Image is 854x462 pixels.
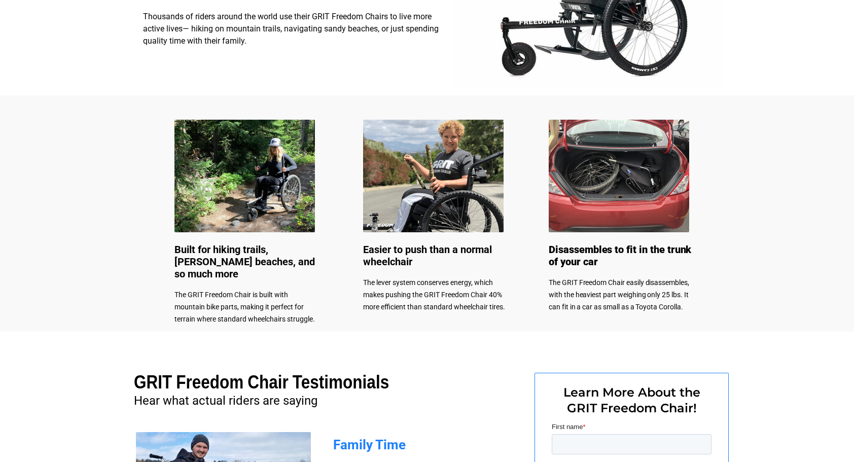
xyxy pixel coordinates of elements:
[363,278,505,311] span: The lever system conserves energy, which makes pushing the GRIT Freedom Chair 40% more efficient ...
[174,291,315,323] span: The GRIT Freedom Chair is built with mountain bike parts, making it perfect for terrain where sta...
[174,243,315,280] span: Built for hiking trails, [PERSON_NAME] beaches, and so much more
[549,243,691,268] span: Disassembles to fit in the trunk of your car
[36,245,123,264] input: Get more information
[549,278,689,311] span: The GRIT Freedom Chair easily disassembles, with the heaviest part weighing only 25 lbs. It can f...
[333,437,406,452] span: Family Time
[363,243,492,268] span: Easier to push than a normal wheelchair
[143,12,439,46] span: Thousands of riders around the world use their GRIT Freedom Chairs to live more active lives— hik...
[134,372,389,393] span: GRIT Freedom Chair Testimonials
[134,394,317,408] span: Hear what actual riders are saying
[563,385,700,415] span: Learn More About the GRIT Freedom Chair!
